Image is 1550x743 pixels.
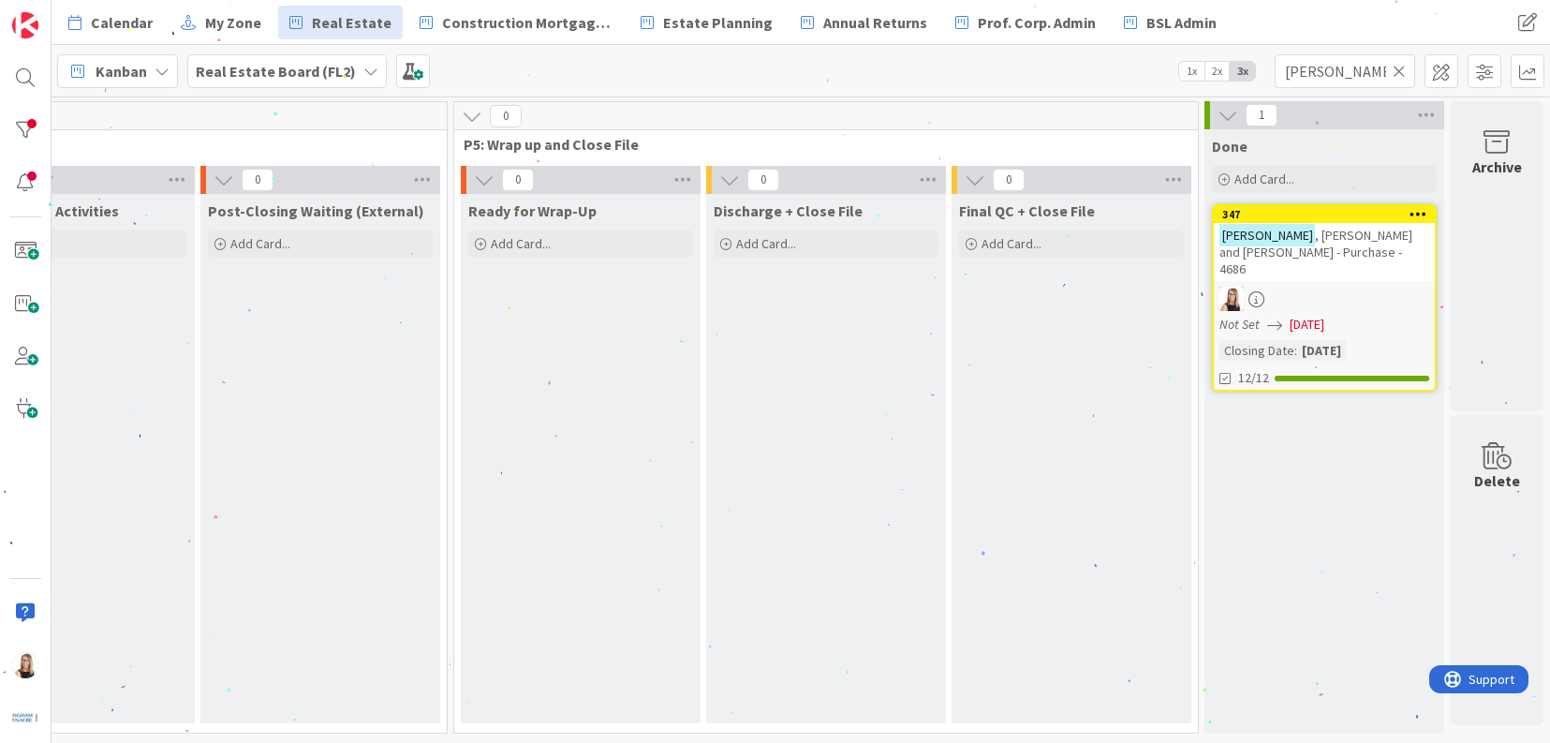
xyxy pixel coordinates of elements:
[490,105,522,127] span: 0
[464,135,1174,154] span: P5: Wrap up and Close File
[205,11,261,34] span: My Zone
[1290,315,1324,334] span: [DATE]
[442,11,613,34] span: Construction Mortgages - Draws
[170,6,273,39] a: My Zone
[959,201,1095,220] span: Final QC + Close File
[91,11,153,34] span: Calendar
[1297,340,1346,361] div: [DATE]
[12,705,38,731] img: avatar
[1219,227,1412,277] span: , [PERSON_NAME] and [PERSON_NAME] - Purchase - 4686
[944,6,1107,39] a: Prof. Corp. Admin
[1246,104,1277,126] span: 1
[312,11,391,34] span: Real Estate
[1219,287,1244,311] img: DB
[468,201,597,220] span: Ready for Wrap-Up
[12,12,38,38] img: Visit kanbanzone.com
[1219,316,1260,333] i: Not Set
[1275,54,1415,88] input: Quick Filter...
[1214,287,1435,311] div: DB
[1113,6,1228,39] a: BSL Admin
[1222,208,1435,221] div: 347
[196,62,356,81] b: Real Estate Board (FL2)
[208,201,424,220] span: Post-Closing Waiting (External)
[278,6,403,39] a: Real Estate
[1219,340,1294,361] div: Closing Date
[1214,206,1435,281] div: 347[PERSON_NAME], [PERSON_NAME] and [PERSON_NAME] - Purchase - 4686
[1474,469,1520,492] div: Delete
[39,3,85,25] span: Support
[1472,156,1522,178] div: Archive
[1212,137,1247,156] span: Done
[491,235,551,252] span: Add Card...
[736,235,796,252] span: Add Card...
[1234,171,1294,187] span: Add Card...
[1146,11,1217,34] span: BSL Admin
[747,169,779,191] span: 0
[1238,368,1269,388] span: 12/12
[790,6,938,39] a: Annual Returns
[1204,62,1230,81] span: 2x
[408,6,624,39] a: Construction Mortgages - Draws
[714,201,863,220] span: Discharge + Close File
[57,6,164,39] a: Calendar
[629,6,784,39] a: Estate Planning
[993,169,1025,191] span: 0
[1294,340,1297,361] span: :
[982,235,1041,252] span: Add Card...
[663,11,773,34] span: Estate Planning
[12,652,38,678] img: DB
[1214,206,1435,223] div: 347
[502,169,534,191] span: 0
[242,169,273,191] span: 0
[230,235,290,252] span: Add Card...
[823,11,927,34] span: Annual Returns
[978,11,1096,34] span: Prof. Corp. Admin
[1230,62,1255,81] span: 3x
[1219,224,1315,245] mark: [PERSON_NAME]
[96,60,147,82] span: Kanban
[1179,62,1204,81] span: 1x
